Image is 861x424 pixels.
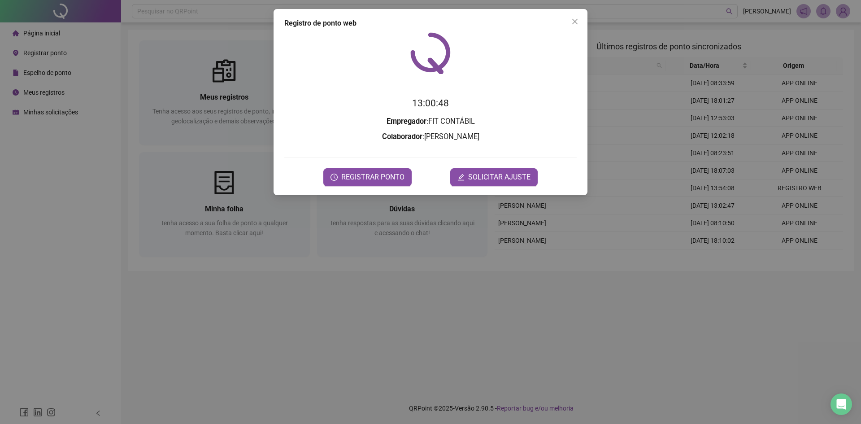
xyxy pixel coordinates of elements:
h3: : [PERSON_NAME] [284,131,577,143]
span: SOLICITAR AJUSTE [468,172,531,183]
div: Open Intercom Messenger [831,393,852,415]
div: Registro de ponto web [284,18,577,29]
time: 13:00:48 [412,98,449,109]
strong: Colaborador [382,132,422,141]
button: REGISTRAR PONTO [323,168,412,186]
span: edit [457,174,465,181]
button: Close [568,14,582,29]
span: close [571,18,578,25]
h3: : FIT CONTÁBIL [284,116,577,127]
img: QRPoint [410,32,451,74]
span: REGISTRAR PONTO [341,172,404,183]
button: editSOLICITAR AJUSTE [450,168,538,186]
strong: Empregador [387,117,426,126]
span: clock-circle [330,174,338,181]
